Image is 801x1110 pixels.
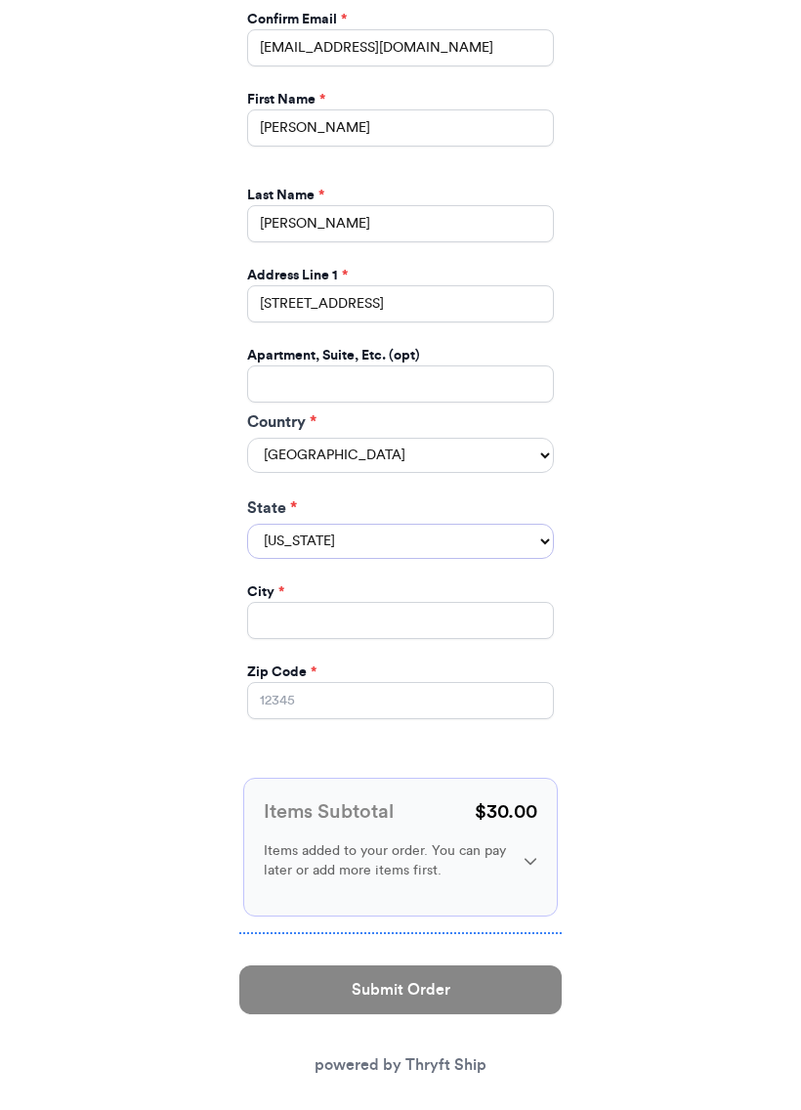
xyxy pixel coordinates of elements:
h3: Items Subtotal [264,798,394,826]
input: First Name [247,109,554,147]
input: Last Name [247,205,554,242]
label: City [247,582,284,602]
label: Confirm Email [247,10,347,29]
label: State [247,496,554,520]
button: Submit Order [239,965,562,1014]
p: Items added to your order. You can pay later or add more items first. [264,841,508,880]
label: Country [247,410,554,434]
label: Apartment, Suite, Etc. (opt) [247,346,420,365]
a: powered by Thryft Ship [315,1057,486,1073]
label: First Name [247,90,325,109]
p: $ 30.00 [475,798,537,826]
label: Zip Code [247,662,316,682]
input: 12345 [247,682,554,719]
label: Address Line 1 [247,266,348,285]
label: Last Name [247,186,324,205]
input: Confirm Email [247,29,554,66]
